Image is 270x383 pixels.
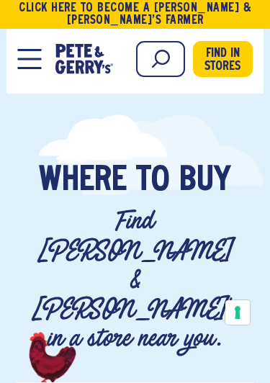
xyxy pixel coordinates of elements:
p: Find [PERSON_NAME] & [PERSON_NAME]'s in a store near you. [32,207,239,353]
span: Buy [179,163,231,199]
span: Find in Stores [204,48,240,73]
span: To [136,163,170,199]
input: Search [136,41,185,77]
span: Where [39,163,127,199]
a: Find in Stores [193,41,253,77]
button: Open Mobile Menu Modal Dialog [17,49,41,69]
button: Your consent preferences for tracking technologies [225,300,250,325]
